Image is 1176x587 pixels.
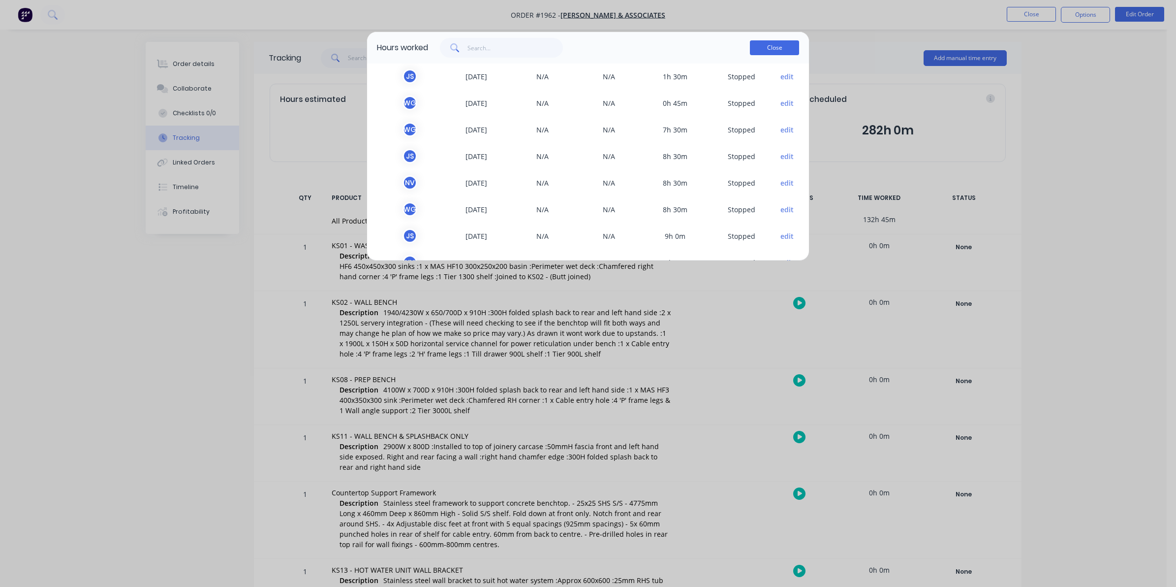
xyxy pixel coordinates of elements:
[642,175,709,190] span: 8h 30m
[576,69,642,84] span: N/A
[708,96,774,110] span: S topped
[642,255,709,270] span: 9h 0m
[780,258,794,268] button: edit
[377,42,428,54] div: Hours worked
[402,175,417,190] div: N V
[509,255,576,270] span: N/A
[509,122,576,137] span: N/A
[443,255,510,270] span: [DATE]
[402,122,417,137] div: W G
[576,122,642,137] span: N/A
[780,151,794,162] button: edit
[642,122,709,137] span: 7h 30m
[576,228,642,243] span: N/A
[708,228,774,243] span: S topped
[509,96,576,110] span: N/A
[402,96,417,110] div: W G
[443,69,510,84] span: [DATE]
[443,149,510,163] span: [DATE]
[509,149,576,163] span: N/A
[642,202,709,217] span: 8h 30m
[780,98,794,108] button: edit
[576,175,642,190] span: N/A
[509,175,576,190] span: N/A
[642,228,709,243] span: 9h 0m
[443,122,510,137] span: [DATE]
[509,228,576,243] span: N/A
[402,228,417,243] div: J S
[509,69,576,84] span: N/A
[443,96,510,110] span: [DATE]
[708,255,774,270] span: S topped
[576,149,642,163] span: N/A
[642,69,709,84] span: 1h 30m
[750,40,799,55] button: Close
[780,71,794,82] button: edit
[642,96,709,110] span: 0h 45m
[576,202,642,217] span: N/A
[402,202,417,217] div: W G
[443,228,510,243] span: [DATE]
[402,149,417,163] div: J S
[780,231,794,241] button: edit
[708,202,774,217] span: S topped
[402,255,417,270] div: N V
[443,175,510,190] span: [DATE]
[708,149,774,163] span: S topped
[467,38,563,58] input: Search...
[780,204,794,215] button: edit
[780,178,794,188] button: edit
[780,125,794,135] button: edit
[576,96,642,110] span: N/A
[708,122,774,137] span: S topped
[402,69,417,84] div: J S
[443,202,510,217] span: [DATE]
[708,175,774,190] span: S topped
[576,255,642,270] span: N/A
[509,202,576,217] span: N/A
[708,69,774,84] span: S topped
[642,149,709,163] span: 8h 30m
